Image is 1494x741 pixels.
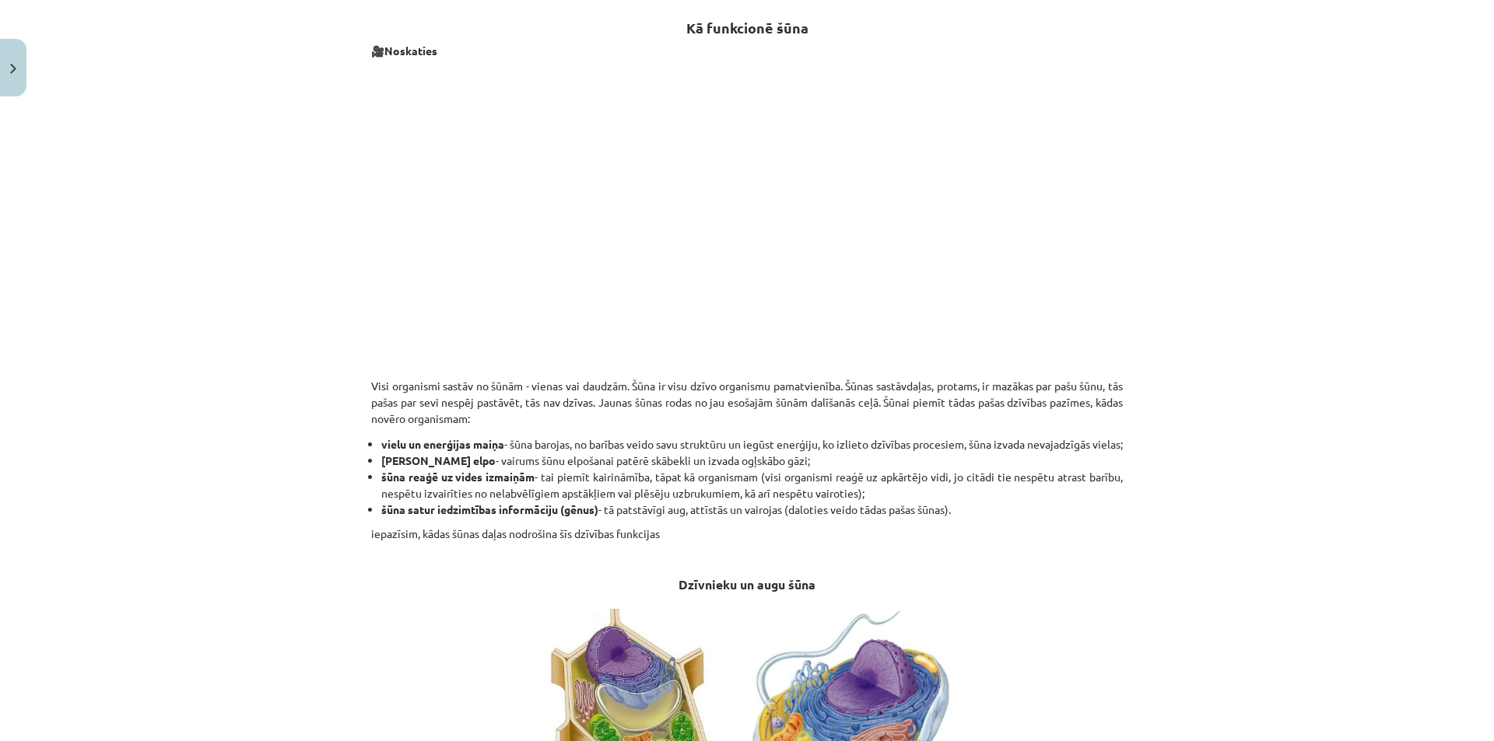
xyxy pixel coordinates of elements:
li: - vairums šūnu elpošanai patērē skābekli un izvada ogļskābo gāzi; [381,453,1123,469]
strong: vielu un enerģijas maiņa [381,437,504,451]
img: icon-close-lesson-0947bae3869378f0d4975bcd49f059093ad1ed9edebbc8119c70593378902aed.svg [10,64,16,74]
p: iepazīsim, kādas šūnas daļas nodrošina šīs dzīvības funkcijas [371,526,1123,542]
p: Visi organismi sastāv no šūnām - vienas vai daudzām. Šūna ir visu dzīvo organismu pamatvienība. Š... [371,362,1123,427]
strong: Kā funkcionē šūna [686,19,808,37]
strong: Dzīvnieku un augu šūna [679,576,815,592]
li: - tā patstāvīgi aug, attīstās un vairojas (daloties veido tādas pašas šūnas). [381,502,1123,518]
li: - tai piemīt kairināmība, tāpat kā organismam (visi organismi reaģē uz apkārtējo vidi, jo citādi ... [381,469,1123,502]
p: 🎥 [371,43,1123,59]
strong: šūna satur iedzimtības informāciju (gēnus) [381,502,598,516]
li: - šūna barojas, no barības veido savu struktūru un iegūst enerģiju, ko izlieto dzīvības procesiem... [381,436,1123,453]
b: Noskaties [384,44,437,58]
strong: [PERSON_NAME] elpo [381,453,496,467]
strong: šūna reaģē uz vides izmaiņām [381,470,535,484]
